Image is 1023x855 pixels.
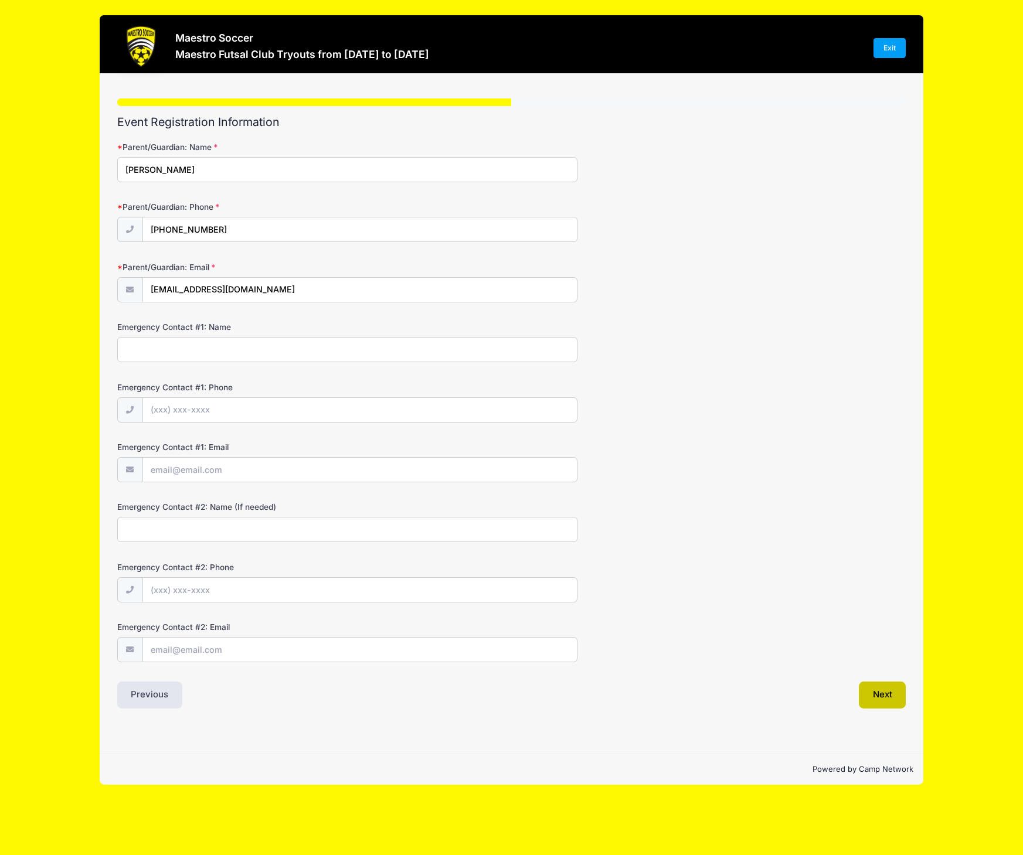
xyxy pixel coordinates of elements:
[142,397,577,423] input: (xxx) xxx-xxxx
[117,321,380,333] label: Emergency Contact #1: Name
[117,441,380,453] label: Emergency Contact #1: Email
[117,141,380,153] label: Parent/Guardian: Name
[142,577,577,602] input: (xxx) xxx-xxxx
[142,217,577,242] input: (xxx) xxx-xxxx
[117,682,183,708] button: Previous
[175,48,429,60] h3: Maestro Futsal Club Tryouts from [DATE] to [DATE]
[117,561,380,573] label: Emergency Contact #2: Phone
[859,682,906,708] button: Next
[142,457,577,482] input: email@email.com
[142,277,577,302] input: email@email.com
[117,201,380,213] label: Parent/Guardian: Phone
[117,381,380,393] label: Emergency Contact #1: Phone
[117,621,380,633] label: Emergency Contact #2: Email
[117,115,906,129] h2: Event Registration Information
[142,637,577,662] input: email@email.com
[117,261,380,273] label: Parent/Guardian: Email
[175,32,429,44] h3: Maestro Soccer
[110,764,914,775] p: Powered by Camp Network
[117,501,380,513] label: Emergency Contact #2: Name (If needed)
[874,38,906,58] a: Exit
